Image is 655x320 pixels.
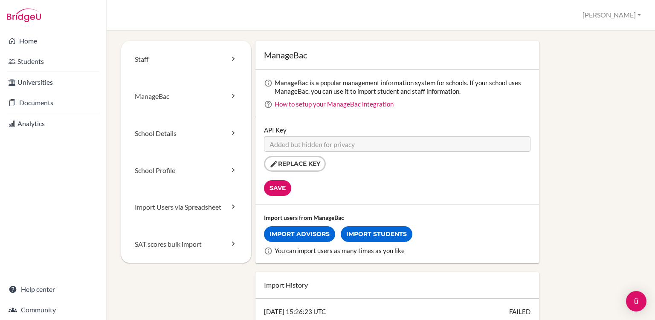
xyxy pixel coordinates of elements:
img: Bridge-U [7,9,41,22]
div: Open Intercom Messenger [626,291,646,311]
a: Home [2,32,104,49]
a: Import Students [341,226,412,242]
input: Added but hidden for privacy [264,136,530,152]
a: Documents [2,94,104,111]
div: Import users from ManageBac [264,213,530,222]
a: Analytics [2,115,104,132]
a: Students [2,53,104,70]
label: API Key [264,126,287,134]
button: Replace key [264,156,326,172]
a: Help center [2,281,104,298]
button: [PERSON_NAME] [579,7,645,23]
input: Save [264,180,291,196]
a: Staff [121,41,251,78]
h2: Import History [264,280,530,290]
a: Import Users via Spreadsheet [121,189,251,226]
a: How to setup your ManageBac integration [275,100,394,108]
a: School Details [121,115,251,152]
a: ManageBac [121,78,251,115]
a: School Profile [121,152,251,189]
div: ManageBac is a popular management information system for schools. If your school uses ManageBac, ... [275,78,530,95]
div: You can import users as many times as you like [275,246,530,255]
a: SAT scores bulk import [121,226,251,263]
a: Import Advisors [264,226,335,242]
a: Community [2,301,104,318]
span: FAILED [509,307,530,316]
h1: ManageBac [264,49,530,61]
a: Universities [2,74,104,91]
